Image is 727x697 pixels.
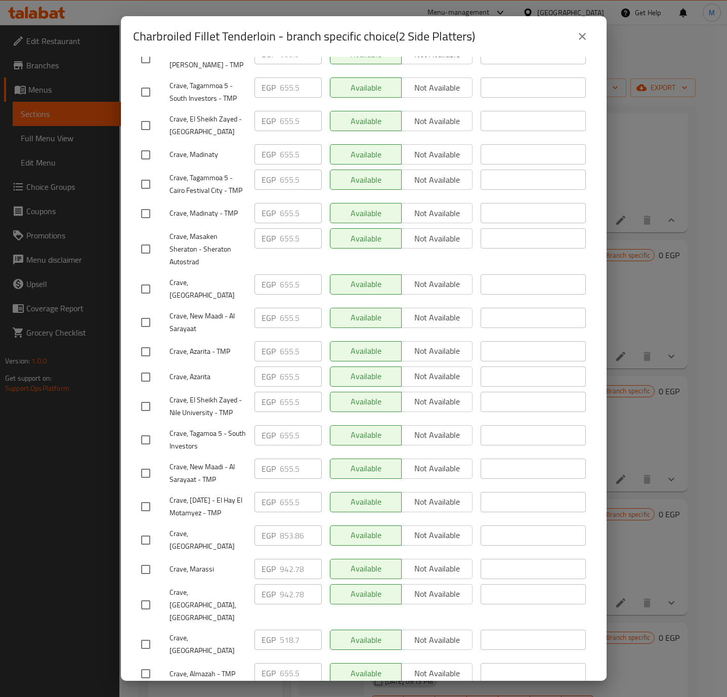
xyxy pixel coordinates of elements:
span: Crave, Madinaty [169,148,246,161]
p: EGP [262,232,276,244]
input: Please enter price [280,170,322,190]
input: Please enter price [280,274,322,295]
button: close [570,24,594,49]
p: EGP [262,588,276,600]
p: EGP [262,371,276,383]
input: Please enter price [280,308,322,328]
input: Please enter price [280,392,322,412]
p: EGP [262,312,276,324]
span: Crave, New Maadi - Al Sarayaat [169,310,246,335]
input: Please enter price [280,492,322,512]
span: Crave, Masaken Sheraton - Sheraton Autostrad [169,230,246,268]
input: Please enter price [280,663,322,683]
p: EGP [262,396,276,408]
input: Please enter price [280,584,322,604]
p: EGP [262,115,276,127]
span: Crave, Azarita - TMP [169,345,246,358]
input: Please enter price [280,459,322,479]
span: Crave, Zamalek - [PERSON_NAME] - TMP [169,46,246,71]
p: EGP [262,529,276,542]
p: EGP [262,463,276,475]
p: EGP [262,148,276,160]
input: Please enter price [280,559,322,579]
input: Please enter price [280,525,322,546]
p: EGP [262,278,276,291]
span: Crave, Tagamoa 5 - South Investors [169,427,246,453]
p: EGP [262,429,276,441]
span: Crave, Tagammoa 5 - Cairo Festival City - TMP [169,172,246,197]
span: Crave, El Sheikh Zayed - [GEOGRAPHIC_DATA] [169,113,246,138]
input: Please enter price [280,77,322,98]
p: EGP [262,634,276,646]
input: Please enter price [280,144,322,165]
p: EGP [262,496,276,508]
span: Crave, Madinaty - TMP [169,207,246,220]
span: Crave, [GEOGRAPHIC_DATA], [GEOGRAPHIC_DATA] [169,586,246,624]
span: Crave, Tagammoa 5 - South Investors - TMP [169,79,246,105]
p: EGP [262,563,276,575]
p: EGP [262,174,276,186]
p: EGP [262,345,276,357]
input: Please enter price [280,203,322,223]
p: EGP [262,81,276,94]
input: Please enter price [280,111,322,131]
span: Crave, El Sheikh Zayed - Nile University - TMP [169,394,246,419]
p: EGP [262,48,276,60]
input: Please enter price [280,228,322,249]
span: Crave, Marassi [169,563,246,576]
input: Please enter price [280,366,322,387]
span: Crave, [GEOGRAPHIC_DATA] [169,527,246,553]
span: Crave, Almazah - TMP [169,668,246,680]
input: Please enter price [280,630,322,650]
input: Please enter price [280,341,322,361]
span: Crave, New Maadi - Al Sarayaat - TMP [169,461,246,486]
p: EGP [262,207,276,219]
span: Crave, Azarita [169,371,246,383]
input: Please enter price [280,425,322,445]
span: Crave, [DATE] - El Hay El Motamyez - TMP [169,494,246,519]
p: EGP [262,667,276,679]
h2: Charbroiled Fillet Tenderloin - branch specific choice(2 Side Platters) [133,28,475,45]
span: Crave, [GEOGRAPHIC_DATA] [169,276,246,302]
span: Crave, [GEOGRAPHIC_DATA] [169,632,246,657]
